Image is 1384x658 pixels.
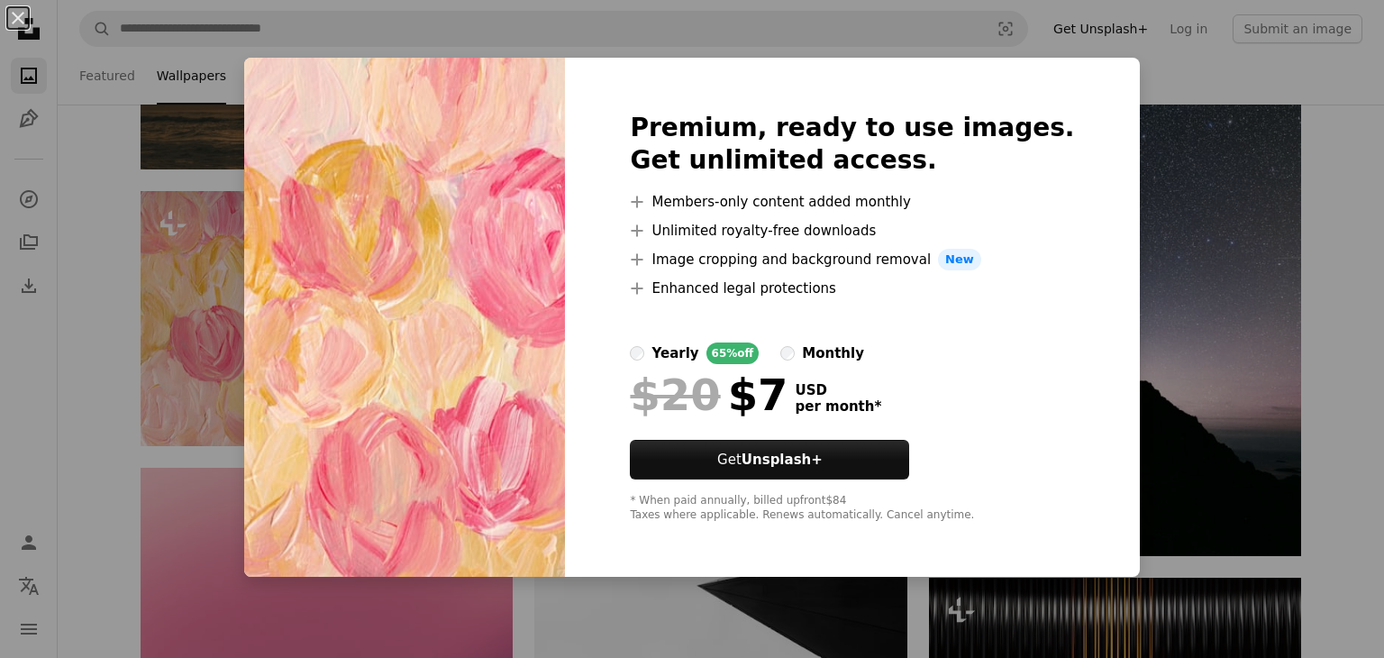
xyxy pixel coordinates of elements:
div: * When paid annually, billed upfront $84 Taxes where applicable. Renews automatically. Cancel any... [630,494,1074,523]
span: $20 [630,371,720,418]
span: USD [795,382,881,398]
div: yearly [651,343,698,364]
h2: Premium, ready to use images. Get unlimited access. [630,112,1074,177]
li: Enhanced legal protections [630,278,1074,299]
div: 65% off [706,343,760,364]
button: GetUnsplash+ [630,440,909,480]
input: monthly [780,346,795,361]
span: per month * [795,398,881,415]
li: Members-only content added monthly [630,191,1074,213]
input: yearly65%off [630,346,644,361]
div: monthly [802,343,864,364]
img: premium_photo-1689518469262-6f9499412ef0 [244,58,565,577]
div: $7 [630,371,788,418]
li: Unlimited royalty-free downloads [630,220,1074,242]
strong: Unsplash+ [742,452,823,468]
li: Image cropping and background removal [630,249,1074,270]
span: New [938,249,981,270]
